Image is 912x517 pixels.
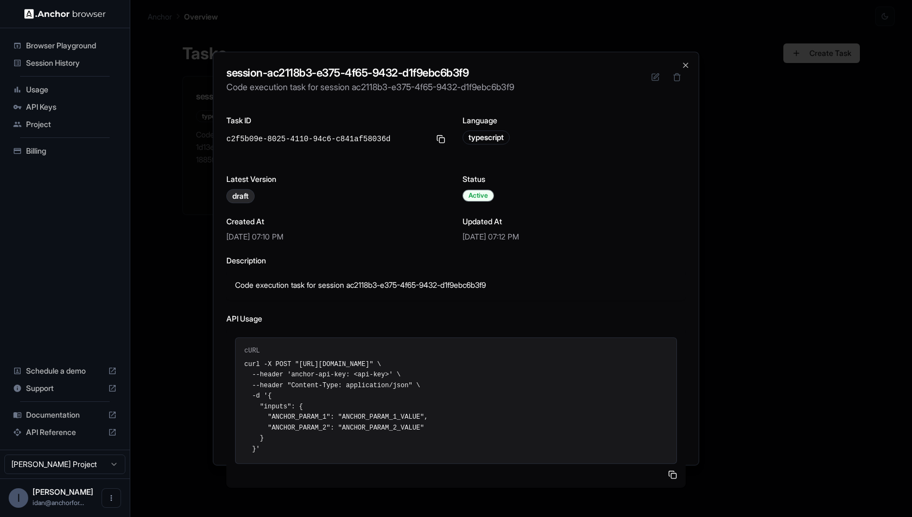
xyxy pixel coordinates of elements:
pre: curl -X POST "[URL][DOMAIN_NAME]" \ --header 'anchor-api-key: <api-key>' \ --header "Content-Type... [244,360,668,455]
h3: Latest Version [226,174,449,185]
p: [DATE] 07:12 PM [463,231,686,242]
h3: API Usage [226,313,686,324]
div: typescript [463,130,510,144]
h3: Language [463,115,686,126]
h3: Task ID [226,115,449,126]
div: Active [463,190,494,201]
div: draft [226,189,255,203]
p: Code execution task for session ac2118b3-e375-4f65-9432-d1f9ebc6b3f9 [235,279,677,292]
span: c2f5b09e-8025-4110-94c6-c841af58036d [226,134,428,144]
p: Code execution task for session ac2118b3-e375-4f65-9432-d1f9ebc6b3f9 [226,80,638,93]
h2: session-ac2118b3-e375-4f65-9432-d1f9ebc6b3f9 [226,65,638,80]
span: cURL [244,346,260,355]
h3: Created At [226,216,449,227]
p: [DATE] 07:10 PM [226,231,449,242]
h3: Updated At [463,216,686,227]
h3: Status [463,174,686,185]
h3: Description [226,255,686,266]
